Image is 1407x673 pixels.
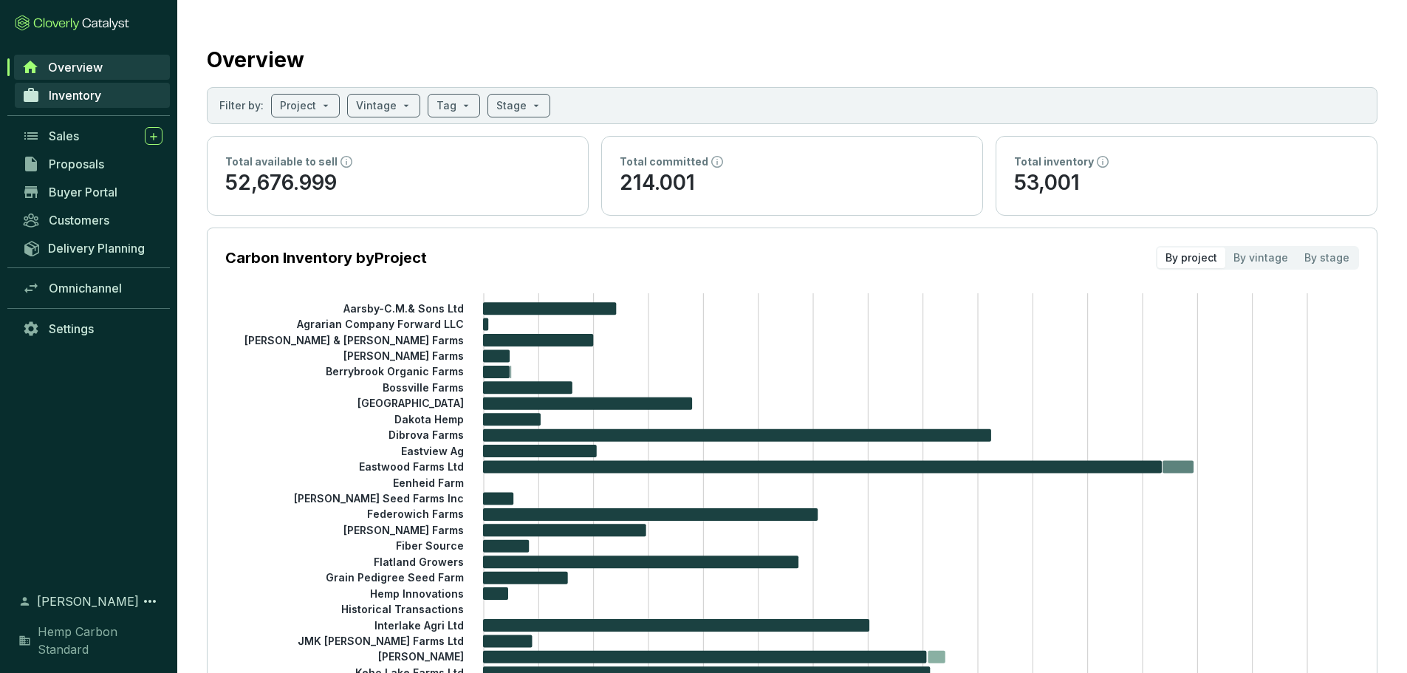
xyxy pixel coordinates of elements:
[1296,247,1358,268] div: By stage
[370,587,464,599] tspan: Hemp Innovations
[49,129,79,143] span: Sales
[37,592,139,610] span: [PERSON_NAME]
[620,169,965,197] p: 214.001
[49,88,101,103] span: Inventory
[401,444,464,457] tspan: Eastview Ag
[15,236,170,260] a: Delivery Planning
[225,154,338,169] p: Total available to sell
[1156,246,1359,270] div: segmented control
[225,169,570,197] p: 52,676.999
[357,397,464,409] tspan: [GEOGRAPHIC_DATA]
[15,83,170,108] a: Inventory
[1014,154,1094,169] p: Total inventory
[15,180,170,205] a: Buyer Portal
[49,157,104,171] span: Proposals
[15,276,170,301] a: Omnichannel
[15,151,170,177] a: Proposals
[294,492,464,505] tspan: [PERSON_NAME] Seed Farms Inc
[359,460,464,473] tspan: Eastwood Farms Ltd
[207,44,304,75] h2: Overview
[367,508,464,520] tspan: Federowich Farms
[383,381,464,394] tspan: Bossville Farms
[343,524,464,536] tspan: [PERSON_NAME] Farms
[14,55,170,80] a: Overview
[15,123,170,148] a: Sales
[219,98,264,113] p: Filter by:
[393,476,464,488] tspan: Eenheid Farm
[38,623,162,658] span: Hemp Carbon Standard
[48,241,145,256] span: Delivery Planning
[15,208,170,233] a: Customers
[343,301,464,314] tspan: Aarsby-C.M.& Sons Ltd
[374,618,464,631] tspan: Interlake Agri Ltd
[15,316,170,341] a: Settings
[49,281,122,295] span: Omnichannel
[244,333,464,346] tspan: [PERSON_NAME] & [PERSON_NAME] Farms
[1157,247,1225,268] div: By project
[396,539,464,552] tspan: Fiber Source
[49,321,94,336] span: Settings
[48,60,103,75] span: Overview
[620,154,708,169] p: Total committed
[1225,247,1296,268] div: By vintage
[374,556,464,568] tspan: Flatland Growers
[341,603,464,615] tspan: Historical Transactions
[326,365,464,378] tspan: Berrybrook Organic Farms
[326,571,464,584] tspan: Grain Pedigree Seed Farm
[49,185,117,199] span: Buyer Portal
[1014,169,1359,197] p: 53,001
[343,349,464,362] tspan: [PERSON_NAME] Farms
[225,247,427,268] p: Carbon Inventory by Project
[388,428,464,441] tspan: Dibrova Farms
[298,635,464,647] tspan: JMK [PERSON_NAME] Farms Ltd
[296,318,464,330] tspan: Agrarian Company Forward LLC
[49,213,109,228] span: Customers
[394,413,464,426] tspan: Dakota Hemp
[378,650,464,663] tspan: [PERSON_NAME]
